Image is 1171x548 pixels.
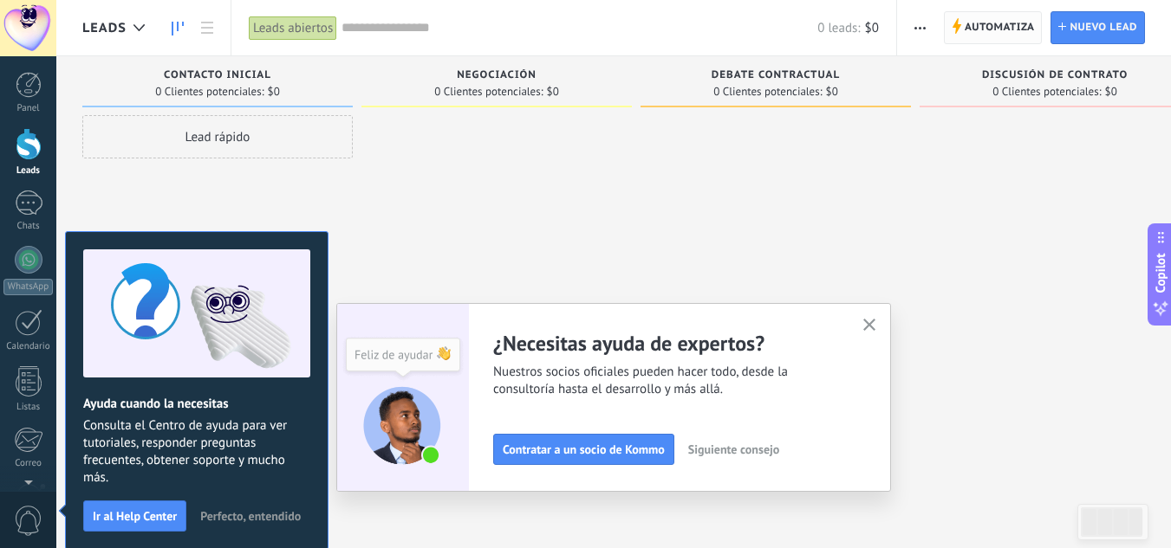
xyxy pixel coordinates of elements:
[83,396,310,412] h2: Ayuda cuando la necesitas
[1051,11,1145,44] a: Nuevo lead
[1070,12,1137,43] span: Nuevo lead
[908,11,933,44] button: Más
[713,87,822,97] span: 0 Clientes potenciales:
[83,500,186,532] button: Ir al Help Center
[547,87,559,97] span: $0
[200,510,301,522] span: Perfecto, entendido
[93,510,177,522] span: Ir al Help Center
[493,434,674,465] button: Contratar a un socio de Kommo
[3,165,54,177] div: Leads
[649,69,902,84] div: Debate contractual
[3,458,54,469] div: Correo
[268,87,280,97] span: $0
[1105,87,1117,97] span: $0
[493,330,842,357] h2: ¿Necesitas ayuda de expertos?
[3,221,54,232] div: Chats
[712,69,840,81] span: Debate contractual
[82,115,353,158] div: Lead rápido
[3,402,54,413] div: Listas
[82,20,127,36] span: Leads
[192,503,309,529] button: Perfecto, entendido
[982,69,1128,81] span: Discusión de contrato
[3,279,53,295] div: WhatsApp
[965,12,1035,43] span: Automatiza
[826,87,838,97] span: $0
[457,69,537,81] span: Negociación
[817,20,860,36] span: 0 leads:
[688,443,779,455] span: Siguiente consejo
[3,341,54,352] div: Calendario
[865,20,879,36] span: $0
[370,69,623,84] div: Negociación
[192,11,222,45] a: Lista
[944,11,1043,44] a: Automatiza
[680,436,787,462] button: Siguiente consejo
[83,417,310,487] span: Consulta el Centro de ayuda para ver tutoriales, responder preguntas frecuentes, obtener soporte ...
[493,364,842,398] span: Nuestros socios oficiales pueden hacer todo, desde la consultoría hasta el desarrollo y más allá.
[91,69,344,84] div: Contacto inicial
[434,87,543,97] span: 0 Clientes potenciales:
[992,87,1101,97] span: 0 Clientes potenciales:
[1152,253,1169,293] span: Copilot
[164,69,271,81] span: Contacto inicial
[155,87,263,97] span: 0 Clientes potenciales:
[3,103,54,114] div: Panel
[503,443,665,455] span: Contratar a un socio de Kommo
[249,16,337,41] div: Leads abiertos
[163,11,192,45] a: Leads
